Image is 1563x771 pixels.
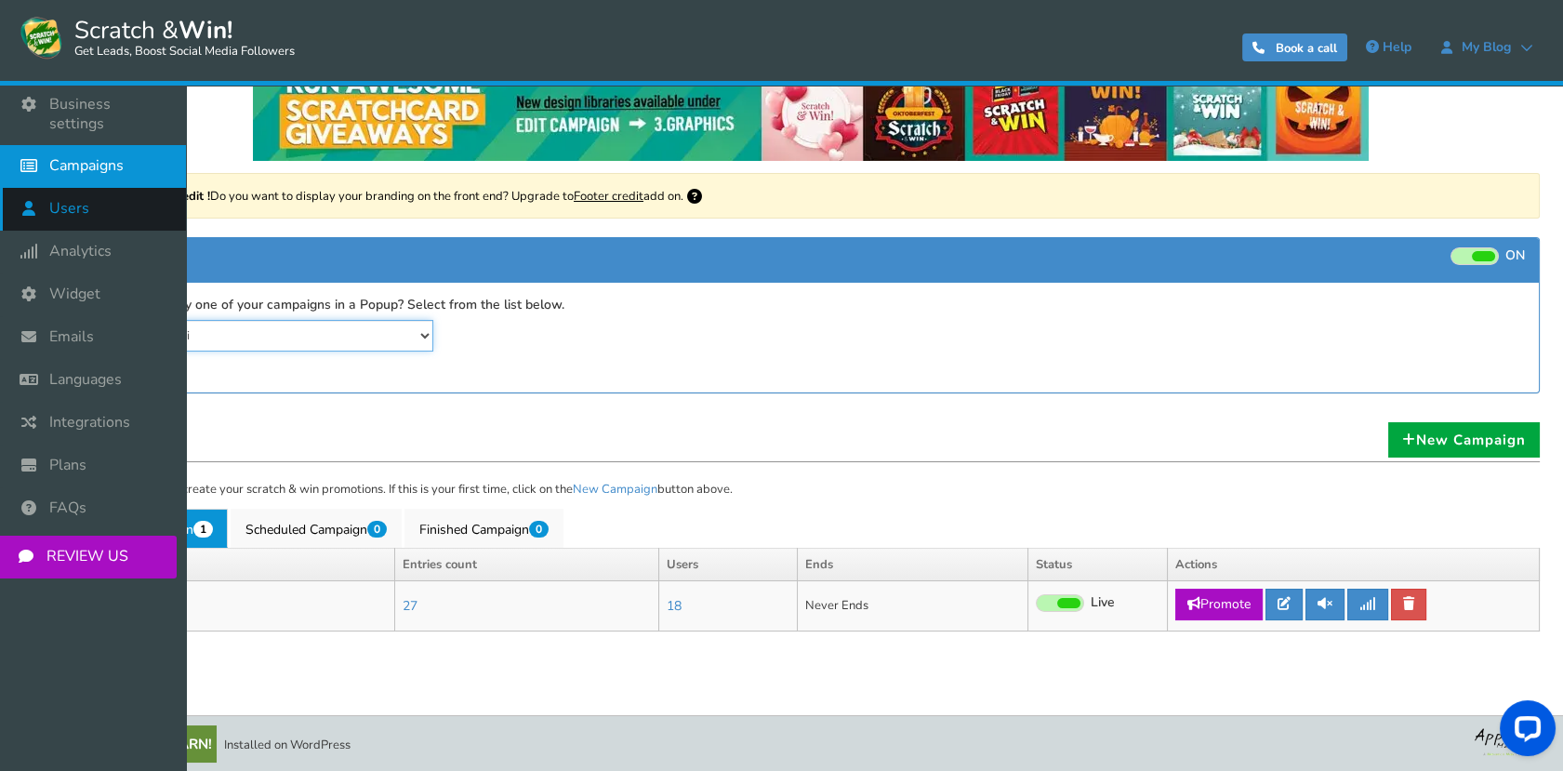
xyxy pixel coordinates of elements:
div: Do you want to display your branding on the front end? Upgrade to add on. [82,173,1540,219]
span: Business settings [49,95,167,134]
span: Widget [49,285,100,304]
p: | [90,607,387,623]
small: Get Leads, Boost Social Media Followers [74,45,295,60]
iframe: LiveChat chat widget [1485,693,1563,771]
th: Entries count [395,548,658,581]
a: Promote [1175,589,1263,620]
span: Analytics [49,242,112,261]
span: ON [1505,247,1525,265]
span: REVIEW US [46,547,128,566]
span: Live [1091,594,1115,612]
span: Integrations [49,413,130,432]
span: Campaigns [49,156,124,176]
img: festival-poster-2020.webp [253,60,1369,161]
span: Plans [49,456,86,475]
th: Ends [797,548,1027,581]
span: 1 [193,521,213,538]
a: New Campaign [573,481,657,498]
span: Scratch & [65,14,295,60]
th: Actions [1168,548,1540,581]
a: 18 [667,597,682,615]
th: Status [1028,548,1168,581]
a: Help [1357,33,1421,62]
span: Emails [49,327,94,347]
a: Footer credit [574,188,643,205]
td: Never Ends [797,581,1027,631]
span: 0 [529,521,549,538]
h1: Campaigns [82,425,1540,462]
a: Scheduled Campaign [231,509,402,548]
span: FAQs [49,498,86,518]
span: Installed on WordPress [224,737,351,753]
span: Book a call [1276,40,1337,57]
img: bg_logo_foot.webp [1475,725,1549,756]
span: Help [1383,38,1411,56]
a: Finished Campaign [404,509,563,548]
span: My Blog [1452,40,1520,55]
a: New Campaign [1388,422,1540,458]
span: Languages [49,370,122,390]
a: 27 [403,597,417,615]
th: Users [658,548,797,581]
th: Name [83,548,395,581]
span: 0 [367,521,387,538]
a: Scratch &Win! Get Leads, Boost Social Media Followers [19,14,295,60]
label: Want to display one of your campaigns in a Popup? Select from the list below. [97,297,564,314]
img: Scratch and Win [19,14,65,60]
a: Book a call [1242,33,1347,61]
strong: Win! [179,14,232,47]
p: Use this section to create your scratch & win promotions. If this is your first time, click on th... [82,481,1540,499]
span: Users [49,199,89,219]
